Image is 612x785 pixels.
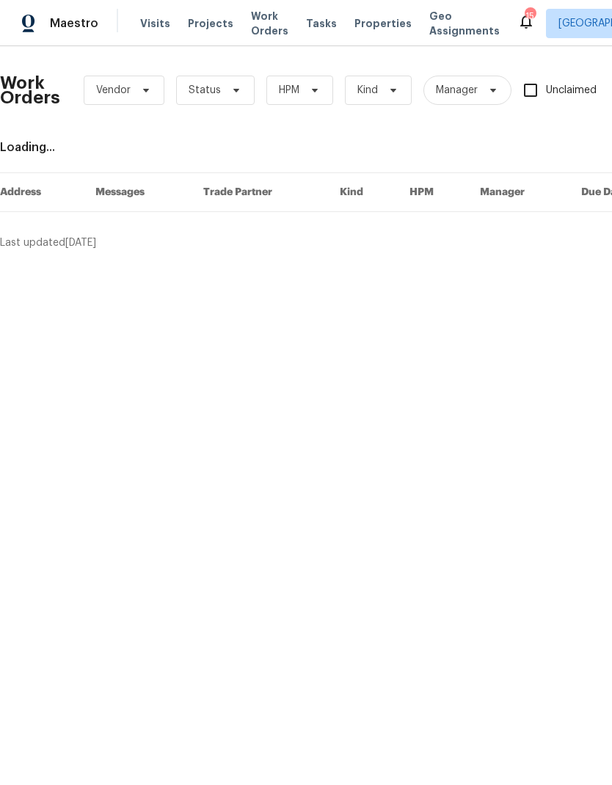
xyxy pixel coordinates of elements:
span: Projects [188,16,233,31]
span: Manager [436,83,478,98]
th: Kind [328,173,398,212]
span: Properties [354,16,412,31]
th: HPM [398,173,468,212]
span: Kind [357,83,378,98]
span: HPM [279,83,299,98]
span: Tasks [306,18,337,29]
span: Unclaimed [546,83,597,98]
span: Work Orders [251,9,288,38]
th: Trade Partner [192,173,329,212]
span: Maestro [50,16,98,31]
span: Status [189,83,221,98]
span: Vendor [96,83,131,98]
div: 15 [525,9,535,23]
span: Geo Assignments [429,9,500,38]
span: Visits [140,16,170,31]
span: [DATE] [65,238,96,248]
th: Manager [468,173,569,212]
th: Messages [84,173,192,212]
